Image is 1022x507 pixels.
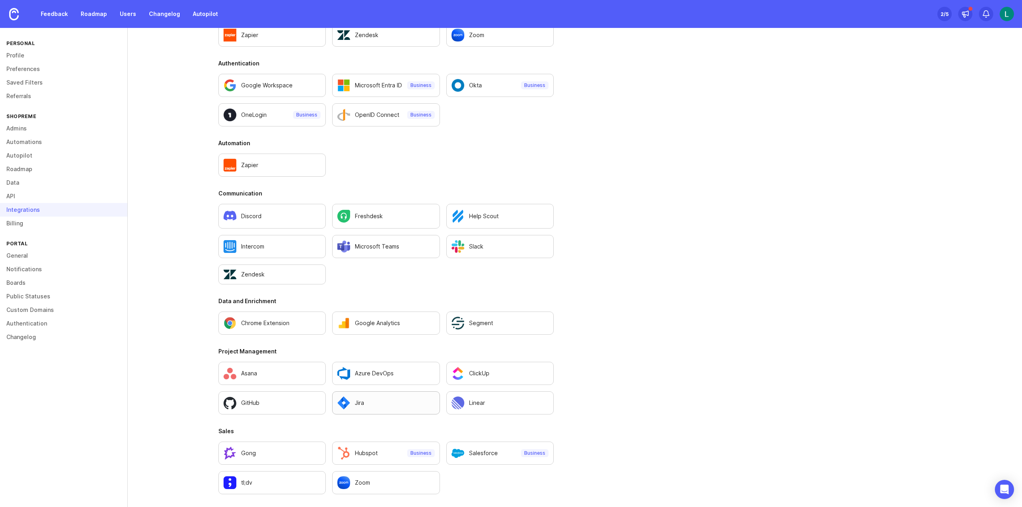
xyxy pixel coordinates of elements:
p: Jira [355,399,364,407]
p: Zoom [355,479,370,487]
h3: Project Management [218,347,554,355]
p: Microsoft Teams [355,243,399,251]
a: Configure GitHub settings. [218,391,326,414]
p: Asana [241,369,257,377]
div: 2 /5 [941,8,949,20]
p: Business [524,82,545,89]
a: Roadmap [76,7,112,21]
a: Configure Zendesk settings. [332,24,440,47]
a: Configure Jira settings. [332,391,440,414]
p: Business [296,112,317,118]
a: Configure Slack settings. [446,235,554,258]
a: Configure Microsoft Teams settings. [332,235,440,258]
p: Zoom [469,31,484,39]
a: Changelog [144,7,185,21]
a: Autopilot [188,7,223,21]
p: Azure DevOps [355,369,394,377]
a: Configure Linear settings. [446,391,554,414]
img: Lucrecia Ferreyra [1000,7,1014,21]
a: Configure OneLogin settings. [218,103,326,126]
p: ClickUp [469,369,489,377]
p: Zapier [241,161,258,169]
button: 2/5 [937,7,952,21]
p: Help Scout [469,212,499,220]
a: Configure Okta settings. [446,74,554,97]
h3: Data and Enrichment [218,297,554,305]
p: Google Workspace [241,81,293,89]
p: Google Analytics [355,319,400,327]
p: tl;dv [241,479,252,487]
a: Configure Freshdesk settings. [332,204,440,229]
a: Configure Chrome Extension in a new tab. [218,312,326,335]
a: Configure ClickUp settings. [446,362,554,385]
p: Business [410,112,432,118]
img: Canny Home [9,8,19,20]
div: Open Intercom Messenger [995,480,1014,499]
a: Configure Zapier in a new tab. [218,24,326,47]
p: Segment [469,319,493,327]
h3: Automation [218,139,554,147]
a: Configure Zapier settings. [218,154,326,177]
h3: Sales [218,427,554,435]
a: Configure Asana settings. [218,362,326,385]
a: Configure Hubspot settings. [332,442,440,465]
a: Configure Discord settings. [218,204,326,229]
a: Configure OpenID Connect settings. [332,103,440,126]
p: Microsoft Entra ID [355,81,402,89]
p: Gong [241,449,256,457]
p: OneLogin [241,111,267,119]
p: Slack [469,243,483,251]
p: GitHub [241,399,259,407]
p: Business [524,450,545,456]
p: OpenID Connect [355,111,399,119]
a: Configure Google Analytics settings. [332,312,440,335]
a: Configure Salesforce settings. [446,442,554,465]
a: Configure Gong settings. [218,442,326,465]
p: Linear [469,399,485,407]
p: Freshdesk [355,212,383,220]
a: Configure Zoom settings. [332,471,440,494]
p: Okta [469,81,482,89]
p: Zendesk [355,31,378,39]
h3: Authentication [218,59,554,67]
p: Business [410,450,432,456]
a: Configure tl;dv settings. [218,471,326,494]
a: Configure Segment settings. [446,312,554,335]
h3: Communication [218,189,554,197]
a: Feedback [36,7,73,21]
p: Hubspot [355,449,378,457]
a: Configure Google Workspace settings. [218,74,326,97]
a: Configure Zendesk settings. [218,264,326,284]
p: Zapier [241,31,258,39]
a: Configure Azure DevOps settings. [332,362,440,385]
p: Intercom [241,243,264,251]
a: Configure Microsoft Entra ID settings. [332,74,440,97]
p: Chrome Extension [241,319,289,327]
p: Zendesk [241,270,265,278]
a: Configure Intercom settings. [218,235,326,258]
p: Business [410,82,432,89]
a: Configure Zoom settings. [446,24,554,47]
p: Discord [241,212,261,220]
p: Salesforce [469,449,498,457]
a: Configure Help Scout settings. [446,204,554,229]
a: Users [115,7,141,21]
